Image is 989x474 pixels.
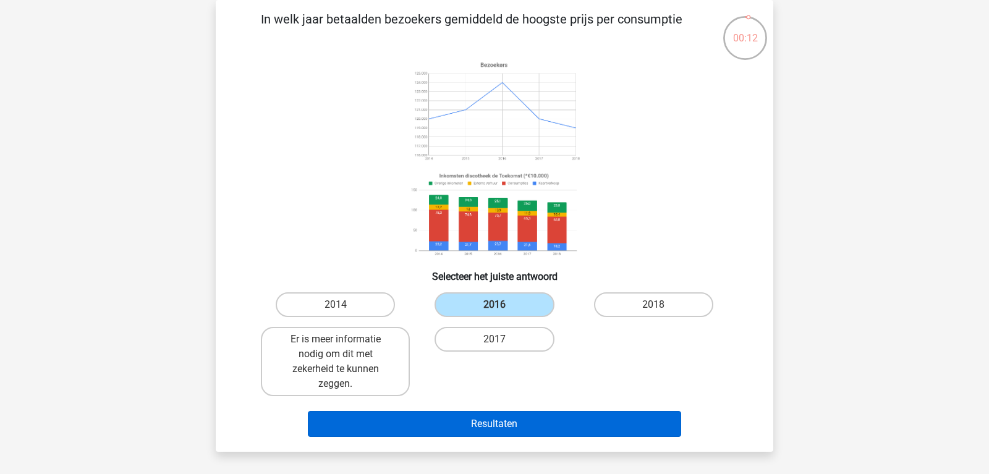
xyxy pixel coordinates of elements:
[276,292,395,317] label: 2014
[261,327,410,396] label: Er is meer informatie nodig om dit met zekerheid te kunnen zeggen.
[435,327,554,352] label: 2017
[308,411,682,437] button: Resultaten
[594,292,713,317] label: 2018
[236,10,707,47] p: In welk jaar betaalden bezoekers gemiddeld de hoogste prijs per consumptie
[236,261,753,282] h6: Selecteer het juiste antwoord
[722,15,768,46] div: 00:12
[435,292,554,317] label: 2016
